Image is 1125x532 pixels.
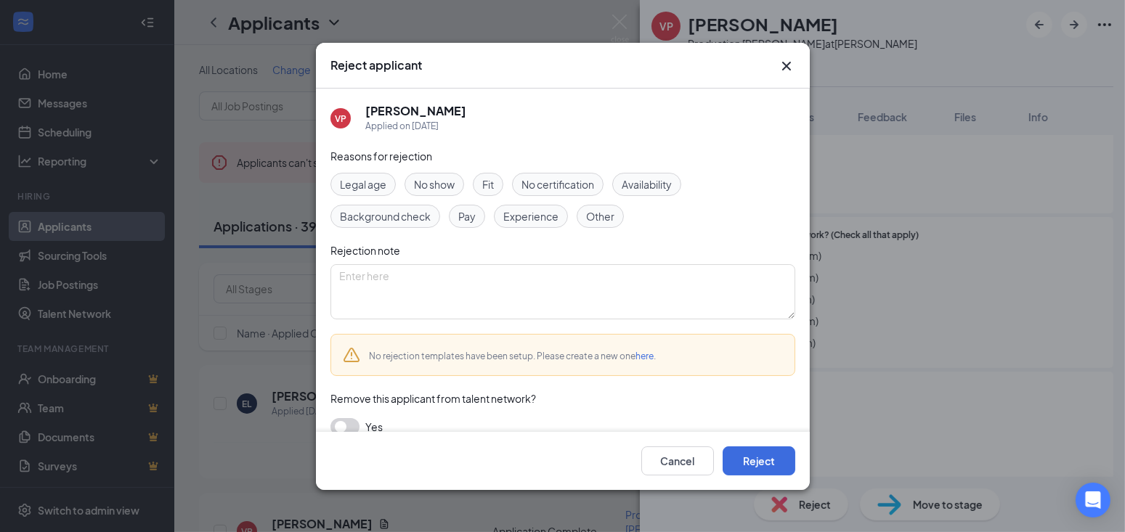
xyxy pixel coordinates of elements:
span: Remove this applicant from talent network? [330,392,536,405]
h3: Reject applicant [330,57,422,73]
button: Close [778,57,795,75]
span: Fit [482,176,494,192]
span: No certification [521,176,594,192]
svg: Cross [778,57,795,75]
span: Availability [622,176,672,192]
span: Background check [340,208,431,224]
a: here [635,351,654,361]
span: Pay [458,208,476,224]
span: Legal age [340,176,386,192]
span: No show [414,176,455,192]
span: No rejection templates have been setup. Please create a new one . [369,351,656,361]
svg: Warning [343,346,360,364]
button: Reject [723,446,795,475]
span: Yes [365,418,383,435]
div: Applied on [DATE] [365,119,466,134]
div: VP [335,112,346,124]
div: Open Intercom Messenger [1076,483,1110,517]
h5: [PERSON_NAME] [365,103,466,119]
span: Rejection note [330,244,400,257]
span: Reasons for rejection [330,150,432,163]
button: Cancel [641,446,714,475]
span: Other [586,208,614,224]
span: Experience [503,208,559,224]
